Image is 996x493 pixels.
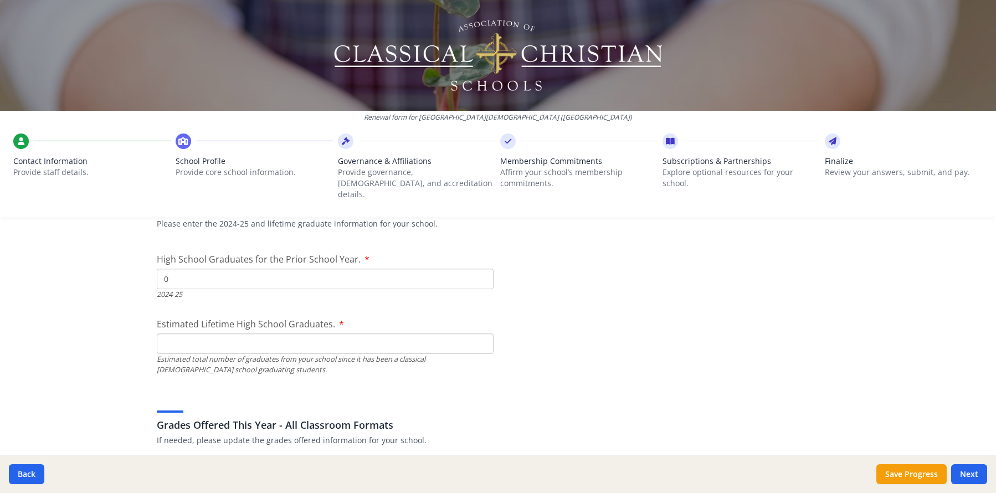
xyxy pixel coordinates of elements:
[157,253,361,265] span: High School Graduates for the Prior School Year.
[825,156,983,167] span: Finalize
[13,167,171,178] p: Provide staff details.
[157,354,494,375] div: Estimated total number of graduates from your school since it has been a classical [DEMOGRAPHIC_D...
[825,167,983,178] p: Review your answers, submit, and pay.
[157,318,335,330] span: Estimated Lifetime High School Graduates.
[663,167,820,189] p: Explore optional resources for your school.
[951,464,987,484] button: Next
[500,156,658,167] span: Membership Commitments
[157,435,839,446] p: If needed, please update the grades offered information for your school.
[157,417,839,433] h3: Grades Offered This Year - All Classroom Formats
[332,17,664,94] img: Logo
[9,464,44,484] button: Back
[876,464,947,484] button: Save Progress
[338,167,496,200] p: Provide governance, [DEMOGRAPHIC_DATA], and accreditation details.
[338,156,496,167] span: Governance & Affiliations
[500,167,658,189] p: Affirm your school’s membership commitments.
[13,156,171,167] span: Contact Information
[176,167,333,178] p: Provide core school information.
[176,156,333,167] span: School Profile
[663,156,820,167] span: Subscriptions & Partnerships
[157,289,494,300] div: 2024-25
